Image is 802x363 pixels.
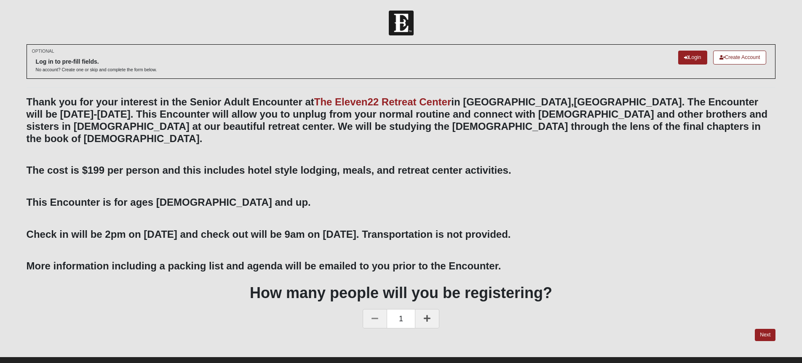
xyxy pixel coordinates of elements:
small: OPTIONAL [32,48,54,54]
b: Thank you for your interest in the Senior Adult Encounter at in [GEOGRAPHIC_DATA],[GEOGRAPHIC_DAT... [27,96,768,144]
b: More information including a packing list and agenda will be emailed to you prior to the Encounter. [27,260,501,272]
b: Check in will be 2pm on [DATE] and check out will be 9am on [DATE]. Transportation is not provided. [27,229,511,240]
a: The Eleven22 Retreat Center [314,96,451,108]
h1: How many people will you be registering? [27,284,776,302]
img: Church of Eleven22 Logo [389,11,414,35]
a: Next [755,329,775,341]
a: Create Account [713,51,767,65]
span: 1 [387,309,415,328]
b: This Encounter is for ages [DEMOGRAPHIC_DATA] and up. [27,196,311,208]
b: The cost is $199 per person and this includes hotel style lodging, meals, and retreat center acti... [27,164,511,176]
h6: Log in to pre-fill fields. [36,58,157,65]
p: No account? Create one or skip and complete the form below. [36,67,157,73]
a: Login [678,51,707,65]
